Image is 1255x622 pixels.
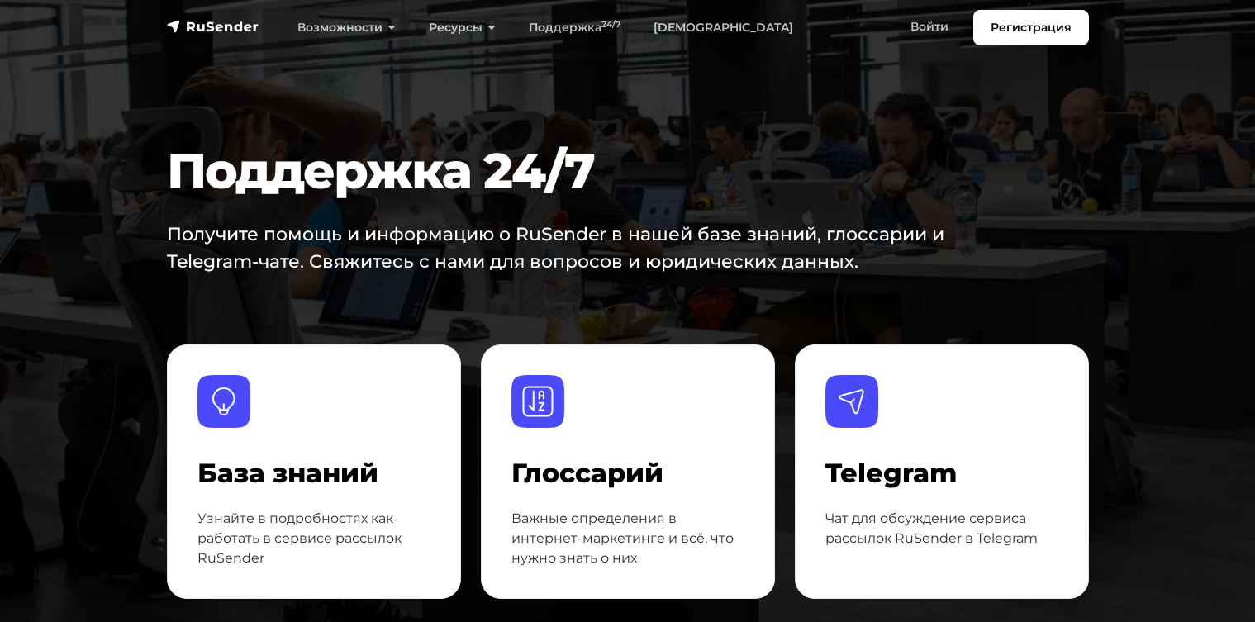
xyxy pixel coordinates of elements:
h1: Поддержка 24/7 [167,141,1010,201]
a: Telegram Telegram Чат для обсуждение сервиса рассылок RuSender в Telegram [795,344,1089,599]
a: Ресурсы [412,11,512,45]
p: Важные определения в интернет-маркетинге и всё, что нужно знать о них [511,509,744,568]
a: [DEMOGRAPHIC_DATA] [637,11,810,45]
a: Поддержка24/7 [512,11,637,45]
a: Возможности [281,11,412,45]
img: Telegram [825,375,878,428]
a: Войти [894,10,965,44]
a: Регистрация [973,10,1089,45]
a: Глоссарий Глоссарий Важные определения в интернет-маркетинге и всё, что нужно знать о них [481,344,775,599]
p: Узнайте в подробностях как работать в сервисе рассылок RuSender [197,509,430,568]
img: База знаний [197,375,250,428]
img: RuSender [167,18,259,35]
p: Получите помощь и информацию о RuSender в нашей базе знаний, глоссарии и Telegram-чате. Свяжитесь... [167,221,967,275]
a: База знаний База знаний Узнайте в подробностях как работать в сервисе рассылок RuSender [167,344,461,599]
img: Глоссарий [511,375,564,428]
h4: База знаний [197,458,430,489]
p: Чат для обсуждение сервиса рассылок RuSender в Telegram [825,509,1058,548]
h4: Глоссарий [511,458,744,489]
sup: 24/7 [601,19,620,30]
h4: Telegram [825,458,1058,489]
